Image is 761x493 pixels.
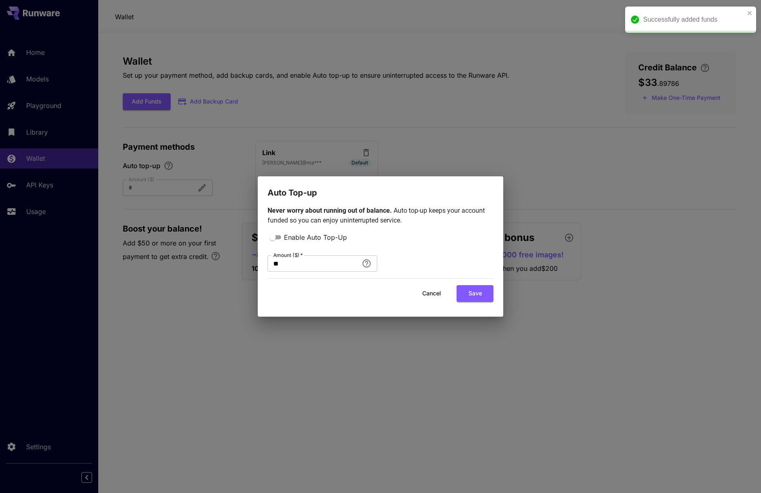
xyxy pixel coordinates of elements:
[413,285,450,302] button: Cancel
[457,285,493,302] button: Save
[268,207,394,214] span: Never worry about running out of balance.
[273,252,303,259] label: Amount ($)
[747,10,753,16] button: close
[268,206,493,225] p: Auto top-up keeps your account funded so you can enjoy uninterrupted service.
[284,232,347,242] span: Enable Auto Top-Up
[720,454,761,493] iframe: Chat Widget
[258,176,503,199] h2: Auto Top-up
[643,15,745,25] div: Successfully added funds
